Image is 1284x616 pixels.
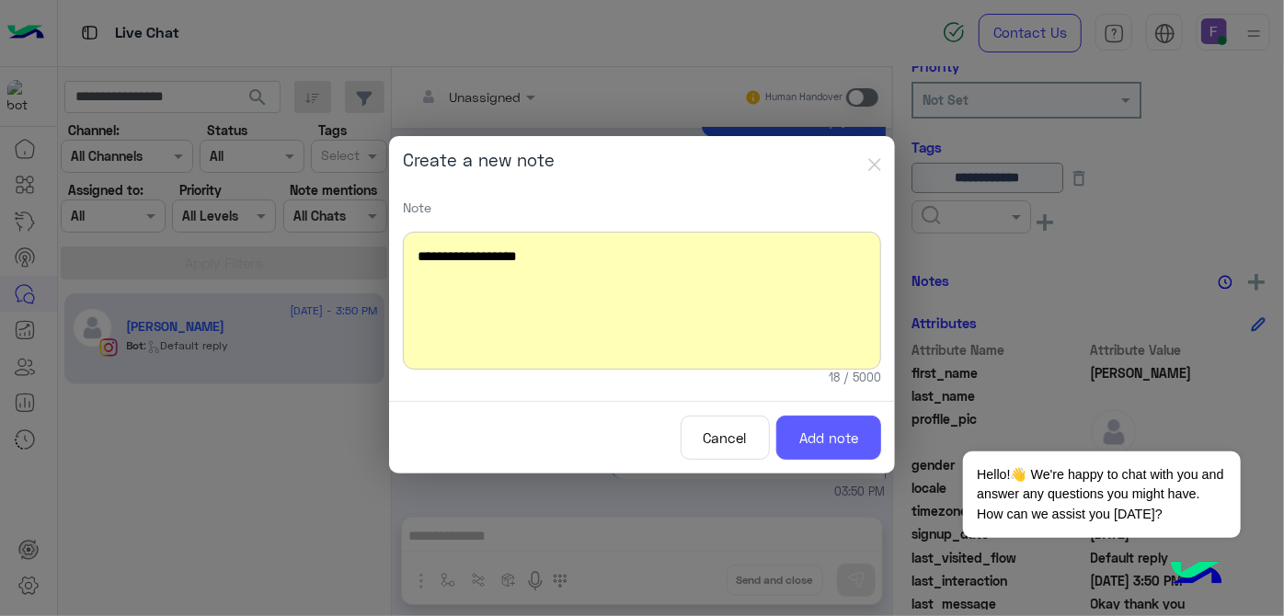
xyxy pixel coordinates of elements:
small: 18 / 5000 [829,370,881,387]
button: Cancel [681,416,770,461]
p: Note [403,198,881,217]
button: Add note [776,416,881,461]
span: Hello!👋 We're happy to chat with you and answer any questions you might have. How can we assist y... [963,451,1240,538]
h5: Create a new note [403,150,555,171]
img: close [868,158,881,171]
img: hulul-logo.png [1164,542,1229,607]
